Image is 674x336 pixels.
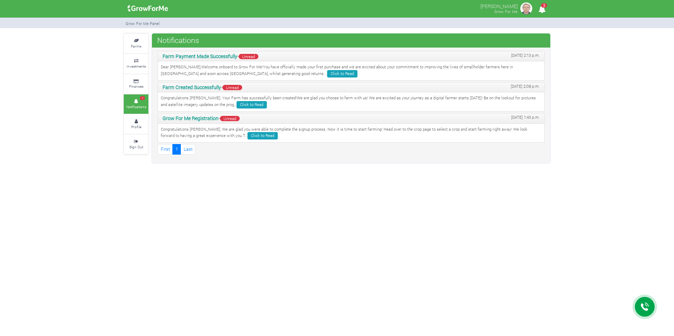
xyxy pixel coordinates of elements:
[237,101,267,108] a: Click to Read
[126,104,146,109] small: Notifications
[180,144,195,154] a: Last
[158,144,173,154] a: First
[519,1,533,15] img: growforme image
[163,83,540,91] p: -
[163,53,237,60] b: Farm Payment Made Successfully
[124,135,148,154] a: Sign Out
[161,95,541,108] p: Congratulations [PERSON_NAME], Your Farm has successfully been created!We are glad you choose to ...
[535,1,549,17] i: Notifications
[125,1,171,15] img: growforme image
[131,124,141,129] small: Profile
[511,114,540,120] span: [DATE] 1:43 p.m.
[127,64,146,69] small: Investments
[535,7,549,13] a: 3
[480,1,517,10] p: [PERSON_NAME]
[155,33,201,47] span: Notifications
[163,115,219,122] b: Grow For Me Registration
[131,44,141,49] small: Farms
[125,21,160,26] small: Grow For Me Panel
[163,114,540,122] p: -
[163,52,540,60] p: -
[124,54,148,73] a: Investments
[129,84,143,89] small: Finances
[327,70,357,77] a: Click to Read
[220,116,240,121] span: Unread
[494,9,517,14] small: Grow For Me
[129,144,143,149] small: Sign Out
[158,144,545,154] nav: Page Navigation
[163,84,221,91] b: Farm Created Successfully
[140,96,145,100] span: 3
[124,94,148,114] a: 3 Notifications
[541,3,547,8] span: 3
[161,64,541,77] p: Dear [PERSON_NAME],Welcome onboard to Grow For Me!You have officially made your first purchase an...
[239,54,258,59] span: Unread
[511,52,540,58] span: [DATE] 2:13 p.m.
[124,114,148,134] a: Profile
[222,85,242,90] span: Unread
[511,83,540,89] span: [DATE] 2:08 p.m.
[124,74,148,94] a: Finances
[172,144,181,154] a: 1
[247,132,278,139] a: Click to Read
[161,126,541,140] p: Congratulations [PERSON_NAME], We are glad you were able to complete the signup process. Now it i...
[124,34,148,53] a: Farms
